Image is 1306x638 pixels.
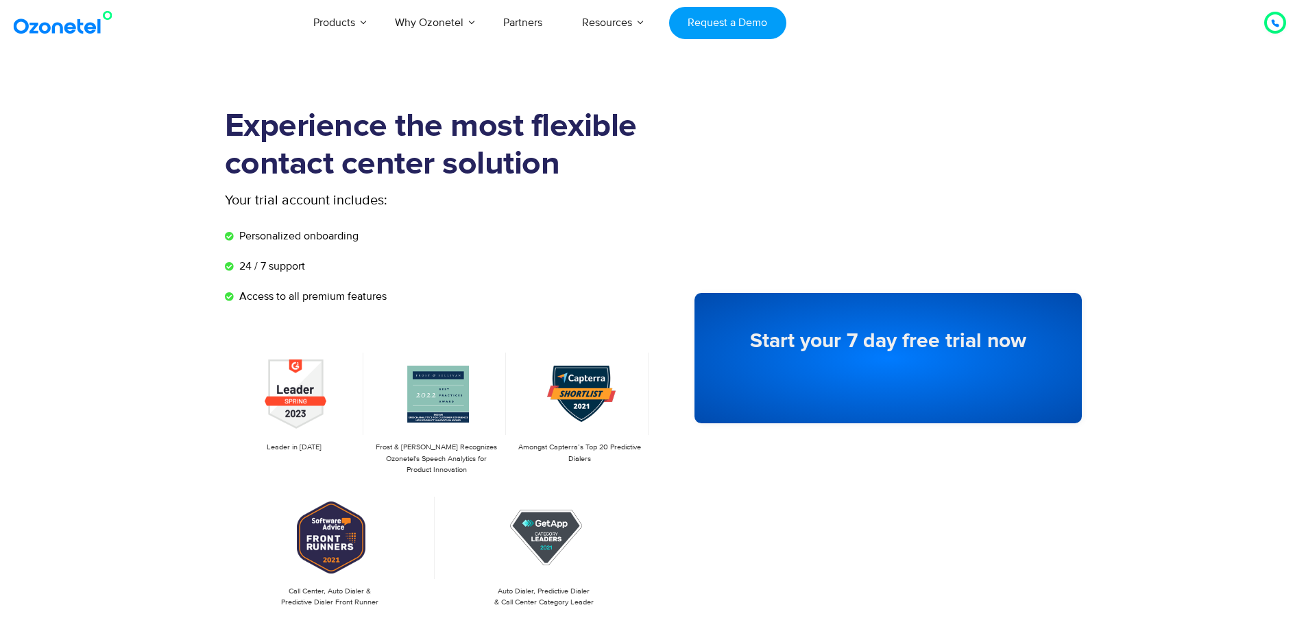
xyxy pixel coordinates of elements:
p: Frost & [PERSON_NAME] Recognizes Ozonetel's Speech Analytics for Product Innovation [374,442,499,476]
p: Your trial account includes: [225,190,551,211]
h5: Start your 7 day free trial now [722,331,1054,351]
p: Call Center, Auto Dialer & Predictive Dialer Front Runner [232,586,428,609]
p: Leader in [DATE] [232,442,356,453]
span: Personalized onboarding [236,228,359,244]
p: Auto Dialer, Predictive Dialer & Call Center Category Leader [446,586,642,609]
a: Request a Demo [669,7,786,39]
p: Amongst Capterra’s Top 20 Predictive Dialers [517,442,642,464]
span: Access to all premium features [236,288,387,305]
span: 24 / 7 support [236,258,305,274]
h1: Experience the most flexible contact center solution [225,108,653,183]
